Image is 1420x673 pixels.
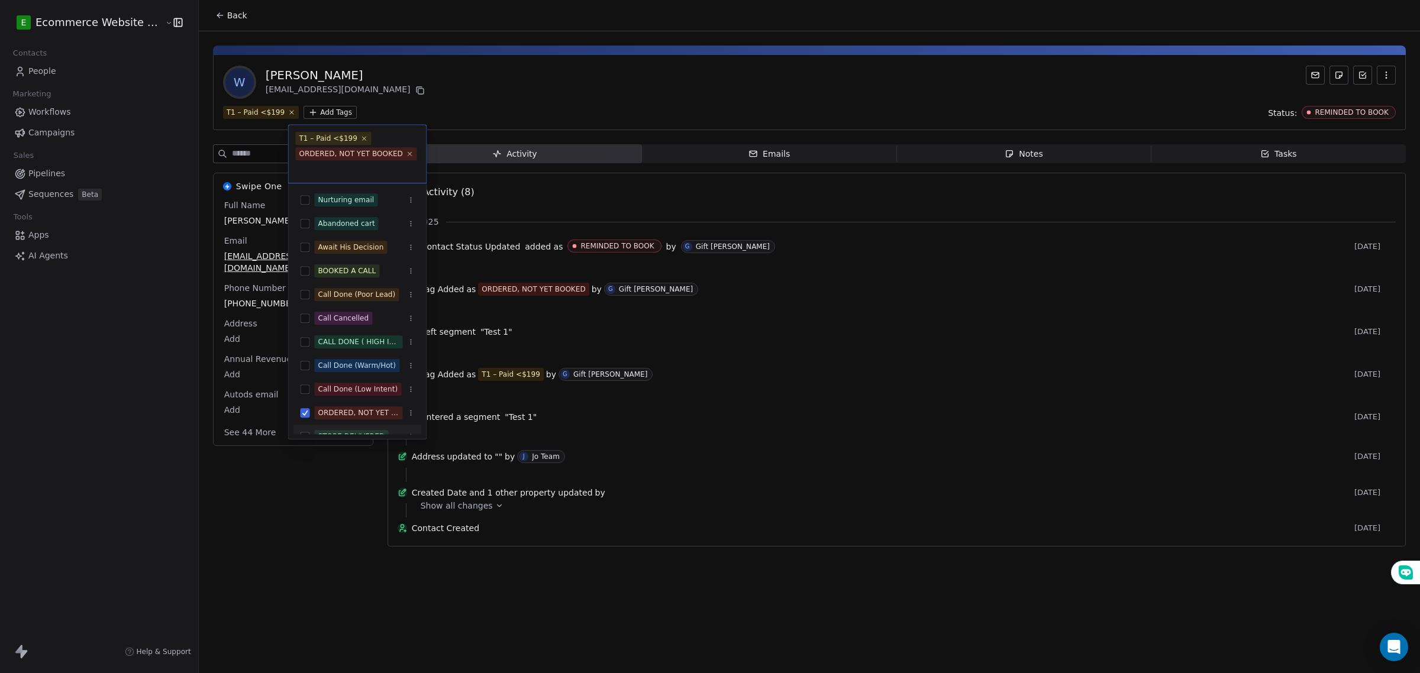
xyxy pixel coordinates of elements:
[318,218,375,229] div: Abandoned cart
[318,242,384,253] div: Await His Decision
[299,133,357,144] div: T1 – Paid <$199
[318,431,385,442] div: STORE DELIVERED
[318,289,396,300] div: Call Done (Poor Lead)
[318,407,399,418] div: ORDERED, NOT YET BOOKED
[318,360,396,371] div: Call Done (Warm/Hot)
[318,313,369,323] div: Call Cancelled
[318,384,398,394] div: Call Done (Low Intent)
[318,195,375,205] div: Nurturing email
[318,266,376,276] div: BOOKED A CALL
[293,188,422,543] div: Suggestions
[299,148,403,159] div: ORDERED, NOT YET BOOKED
[318,336,399,347] div: CALL DONE ( HIGH INTENT )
